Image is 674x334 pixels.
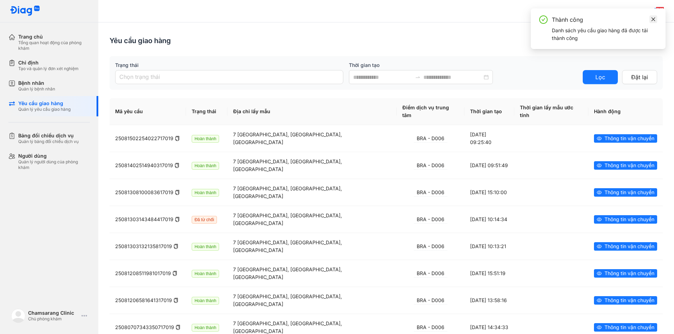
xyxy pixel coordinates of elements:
[464,206,514,233] td: [DATE] 10:14:34
[604,189,654,196] span: Thông tin vận chuyển
[233,293,391,308] div: 7 [GEOGRAPHIC_DATA], [GEOGRAPHIC_DATA], [GEOGRAPHIC_DATA]
[597,298,602,303] span: eye
[174,163,179,168] span: copy
[28,316,79,322] div: Chủ phòng khám
[28,310,79,316] div: Chamsarang Clinic
[604,296,654,304] span: Thông tin vận chuyển
[415,74,421,80] span: swap-right
[192,297,219,305] span: Hoàn thành
[172,271,177,276] span: copy
[18,66,79,71] div: Tạo và quản lý đơn xét nghiệm
[18,86,55,92] div: Quản lý bệnh nhân
[604,323,654,331] span: Thông tin vận chuyển
[18,159,90,170] div: Quản lý người dùng của phòng khám
[631,73,648,82] span: Đặt lại
[414,243,447,251] div: BRA - D006
[597,244,602,249] span: eye
[18,100,71,107] div: Yêu cầu giao hàng
[597,271,602,276] span: eye
[464,152,514,179] td: [DATE] 09:51:49
[115,323,180,331] div: 25080707343350717019
[110,98,186,125] th: Mã yêu cầu
[233,158,391,173] div: 7 [GEOGRAPHIC_DATA], [GEOGRAPHIC_DATA], [GEOGRAPHIC_DATA]
[115,243,180,250] div: 25081303132135817019
[18,107,71,112] div: Quản lý yêu cầu giao hàng
[233,131,391,146] div: 7 [GEOGRAPHIC_DATA], [GEOGRAPHIC_DATA], [GEOGRAPHIC_DATA]
[539,15,548,24] span: check-circle
[233,212,391,227] div: 7 [GEOGRAPHIC_DATA], [GEOGRAPHIC_DATA], [GEOGRAPHIC_DATA]
[233,239,391,254] div: 7 [GEOGRAPHIC_DATA], [GEOGRAPHIC_DATA], [GEOGRAPHIC_DATA]
[192,270,219,278] span: Hoàn thành
[594,215,657,224] button: eyeThông tin vận chuyển
[595,73,605,82] span: Lọc
[464,125,514,152] td: [DATE] 09:25:40
[175,217,180,222] span: copy
[464,287,514,314] td: [DATE] 13:58:16
[597,190,602,195] span: eye
[186,98,227,125] th: Trạng thái
[597,163,602,168] span: eye
[349,62,577,69] label: Thời gian tạo
[192,324,219,332] span: Hoàn thành
[552,15,657,24] div: Thành công
[175,190,180,195] span: copy
[233,185,391,200] div: 7 [GEOGRAPHIC_DATA], [GEOGRAPHIC_DATA], [GEOGRAPHIC_DATA]
[604,216,654,223] span: Thông tin vận chuyển
[414,162,447,170] div: BRA - D006
[11,309,25,323] img: logo
[18,80,55,86] div: Bệnh nhân
[414,189,447,197] div: BRA - D006
[464,98,514,125] th: Thời gian tạo
[115,296,180,304] div: 25081206581641317019
[597,325,602,330] span: eye
[594,242,657,251] button: eyeThông tin vận chuyển
[594,323,657,332] button: eyeThông tin vận chuyển
[651,17,656,22] span: close
[604,162,654,169] span: Thông tin vận chuyển
[115,270,180,277] div: 25081208511981017019
[115,62,343,69] label: Trạng thái
[173,244,178,249] span: copy
[588,98,663,125] th: Hành động
[415,74,421,80] span: to
[227,98,396,125] th: Địa chỉ lấy mẫu
[18,34,90,40] div: Trang chủ
[464,179,514,206] td: [DATE] 15:10:00
[18,153,90,159] div: Người dùng
[192,243,219,251] span: Hoàn thành
[110,36,171,46] div: Yêu cầu giao hàng
[115,162,180,169] div: 25081402514940317019
[552,27,657,42] div: Danh sách yêu cầu giao hàng đã được tải thành công
[173,298,178,303] span: copy
[397,98,464,125] th: Điểm dịch vụ trung tâm
[597,136,602,141] span: eye
[18,132,79,139] div: Bảng đối chiếu dịch vụ
[622,70,657,84] button: Đặt lại
[594,161,657,170] button: eyeThông tin vận chuyển
[597,217,602,222] span: eye
[175,136,180,141] span: copy
[464,260,514,287] td: [DATE] 15:51:19
[594,296,657,305] button: eyeThông tin vận chuyển
[414,323,447,332] div: BRA - D006
[594,134,657,143] button: eyeThông tin vận chuyển
[192,135,219,143] span: Hoàn thành
[656,7,664,12] span: 240
[192,162,219,170] span: Hoàn thành
[115,216,180,223] div: 25081303143484417019
[414,296,447,305] div: BRA - D006
[594,188,657,197] button: eyeThông tin vận chuyển
[414,270,447,278] div: BRA - D006
[594,269,657,278] button: eyeThông tin vận chuyển
[583,70,618,84] button: Lọc
[464,233,514,260] td: [DATE] 10:13:21
[604,135,654,142] span: Thông tin vận chuyển
[233,266,391,281] div: 7 [GEOGRAPHIC_DATA], [GEOGRAPHIC_DATA], [GEOGRAPHIC_DATA]
[18,40,90,51] div: Tổng quan hoạt động của phòng khám
[604,270,654,277] span: Thông tin vận chuyển
[192,189,219,197] span: Hoàn thành
[10,6,40,16] img: logo
[115,189,180,196] div: 25081308100083617019
[115,135,180,142] div: 25081502254022717019
[514,98,588,125] th: Thời gian lấy mẫu ước tính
